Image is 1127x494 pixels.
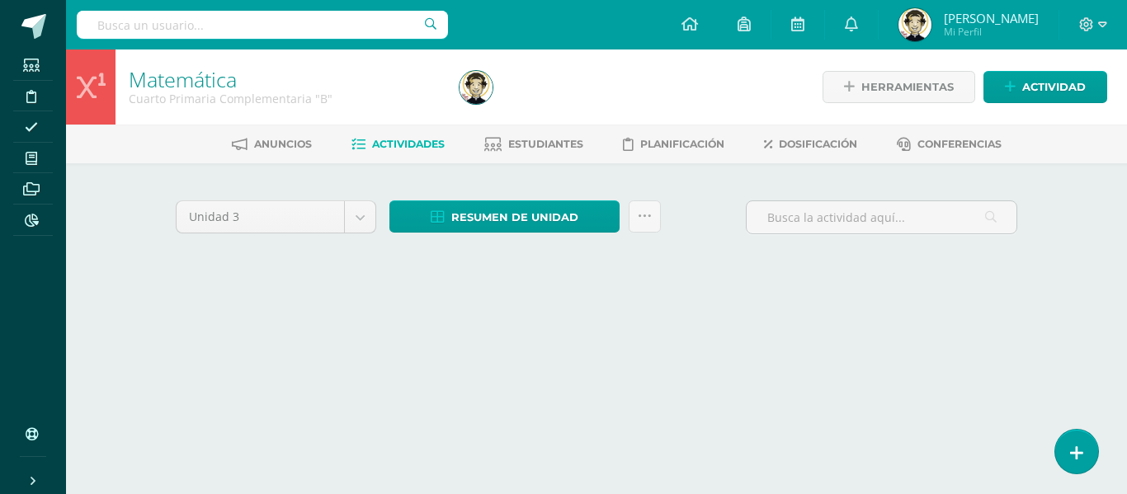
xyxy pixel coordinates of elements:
[254,138,312,150] span: Anuncios
[623,131,724,158] a: Planificación
[897,131,1002,158] a: Conferencias
[451,202,578,233] span: Resumen de unidad
[764,131,857,158] a: Dosificación
[129,68,440,91] h1: Matemática
[129,91,440,106] div: Cuarto Primaria Complementaria 'B'
[898,8,931,41] img: cec87810e7b0876db6346626e4ad5e30.png
[232,131,312,158] a: Anuncios
[460,71,493,104] img: cec87810e7b0876db6346626e4ad5e30.png
[747,201,1016,233] input: Busca la actividad aquí...
[129,65,237,93] a: Matemática
[944,25,1039,39] span: Mi Perfil
[389,200,620,233] a: Resumen de unidad
[484,131,583,158] a: Estudiantes
[779,138,857,150] span: Dosificación
[917,138,1002,150] span: Conferencias
[189,201,332,233] span: Unidad 3
[351,131,445,158] a: Actividades
[177,201,375,233] a: Unidad 3
[508,138,583,150] span: Estudiantes
[1022,72,1086,102] span: Actividad
[372,138,445,150] span: Actividades
[77,11,448,39] input: Busca un usuario...
[983,71,1107,103] a: Actividad
[823,71,975,103] a: Herramientas
[640,138,724,150] span: Planificación
[861,72,954,102] span: Herramientas
[944,10,1039,26] span: [PERSON_NAME]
